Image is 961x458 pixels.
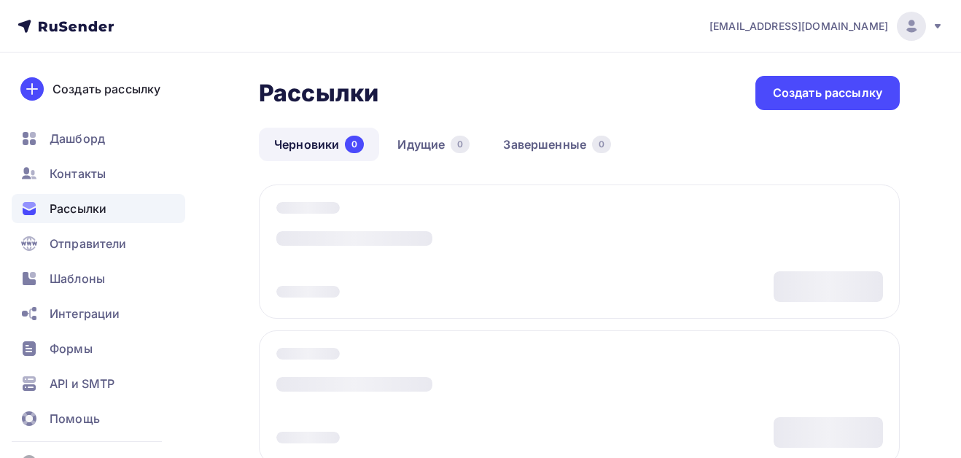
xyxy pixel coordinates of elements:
a: [EMAIL_ADDRESS][DOMAIN_NAME] [709,12,944,41]
span: [EMAIL_ADDRESS][DOMAIN_NAME] [709,19,888,34]
span: API и SMTP [50,375,114,392]
span: Отправители [50,235,127,252]
span: Дашборд [50,130,105,147]
a: Дашборд [12,124,185,153]
span: Формы [50,340,93,357]
span: Рассылки [50,200,106,217]
a: Отправители [12,229,185,258]
span: Помощь [50,410,100,427]
span: Шаблоны [50,270,105,287]
a: Завершенные0 [488,128,626,161]
a: Идущие0 [382,128,485,161]
a: Контакты [12,159,185,188]
div: 0 [592,136,611,153]
div: 0 [345,136,364,153]
div: 0 [451,136,470,153]
a: Шаблоны [12,264,185,293]
a: Формы [12,334,185,363]
span: Контакты [50,165,106,182]
a: Черновики0 [259,128,379,161]
h2: Рассылки [259,79,378,108]
div: Создать рассылку [773,85,882,101]
a: Рассылки [12,194,185,223]
div: Создать рассылку [52,80,160,98]
span: Интеграции [50,305,120,322]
